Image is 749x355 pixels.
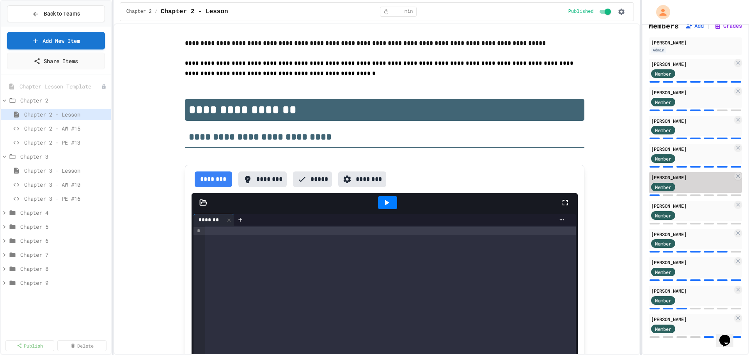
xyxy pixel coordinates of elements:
span: Chapter 2 [20,96,108,104]
div: [PERSON_NAME] [651,60,733,67]
a: Share Items [7,53,105,69]
span: Chapter 3 - AW #10 [24,180,108,189]
span: Member [655,212,671,219]
div: [PERSON_NAME] [651,89,733,96]
div: Unpublished [101,84,106,89]
span: Chapter Lesson Template [20,82,101,90]
span: Published [568,9,594,15]
span: Chapter 3 - PE #16 [24,194,108,203]
span: Chapter 2 [126,9,152,15]
span: Member [655,268,671,276]
div: [PERSON_NAME] [651,287,733,294]
div: [PERSON_NAME] [651,145,733,152]
a: Publish [5,340,54,351]
div: [PERSON_NAME] [651,231,733,238]
span: Chapter 5 [20,223,108,231]
div: [PERSON_NAME] [651,202,733,209]
button: Grades [714,22,742,30]
span: Back to Teams [44,10,80,18]
span: Member [655,297,671,304]
span: / [155,9,158,15]
span: Member [655,155,671,162]
span: Member [655,184,671,191]
iframe: chat widget [716,324,741,347]
span: Member [655,70,671,77]
span: Chapter 3 - Lesson [24,166,108,175]
div: [PERSON_NAME] [651,174,733,181]
span: Chapter 6 [20,237,108,245]
h2: Members [649,20,679,31]
a: Add New Item [7,32,105,49]
span: Chapter 8 [20,265,108,273]
div: [PERSON_NAME] [651,259,733,266]
button: Add [685,22,704,30]
div: [PERSON_NAME] [651,117,733,124]
div: [PERSON_NAME] [651,39,740,46]
div: Content is published and visible to students [568,7,612,16]
span: Member [655,99,671,106]
span: Chapter 2 - PE #13 [24,138,108,147]
span: Member [655,325,671,332]
span: Chapter 2 - AW #15 [24,124,108,132]
span: Chapter 3 [20,152,108,161]
span: Chapter 2 - Lesson [24,110,108,118]
span: min [405,9,413,15]
span: Chapter 7 [20,251,108,259]
a: Delete [57,340,106,351]
button: Back to Teams [7,5,105,22]
div: [PERSON_NAME] [651,316,733,323]
span: Chapter 2 - Lesson [161,7,228,16]
span: Chapter 4 [20,208,108,217]
span: Member [655,127,671,134]
span: Chapter 9 [20,279,108,287]
div: Admin [651,47,666,53]
span: | [707,21,711,30]
div: My Account [648,3,672,21]
span: Member [655,240,671,247]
